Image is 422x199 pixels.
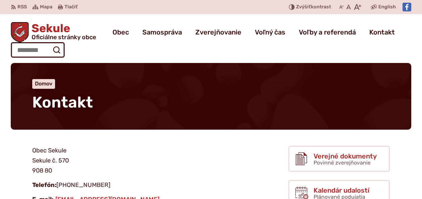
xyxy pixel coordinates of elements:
a: Obec [112,23,129,42]
span: English [378,3,396,11]
a: Logo Sekule, prejsť na domovskú stránku. [11,22,96,42]
span: Oficiálne stránky obce [32,34,96,40]
span: Zvýšiť [296,4,311,10]
span: kontrast [296,4,331,10]
a: Domov [35,80,52,87]
span: Verejné dokumenty [314,152,377,160]
span: Mapa [40,3,52,11]
strong: Telefón: [32,181,56,189]
a: English [377,3,397,11]
span: Povinné zverejňovanie [314,159,371,166]
img: Prejsť na domovskú stránku [11,22,29,42]
a: Kontakt [369,23,395,42]
p: [PHONE_NUMBER] [32,180,271,190]
img: Prejsť na Facebook stránku [403,3,411,11]
a: Voľby a referendá [299,23,356,42]
a: Verejné dokumenty Povinné zverejňovanie [288,146,390,172]
span: RSS [17,3,27,11]
span: Kontakt [32,93,93,112]
p: Obec Sekule Sekule č. 570 908 80 [32,146,271,176]
a: Zverejňovanie [195,23,241,42]
span: Sekule [29,23,96,40]
span: Tlačiť [64,4,78,10]
a: Voľný čas [255,23,285,42]
a: Samospráva [142,23,182,42]
span: Kalendár udalostí [314,187,369,194]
